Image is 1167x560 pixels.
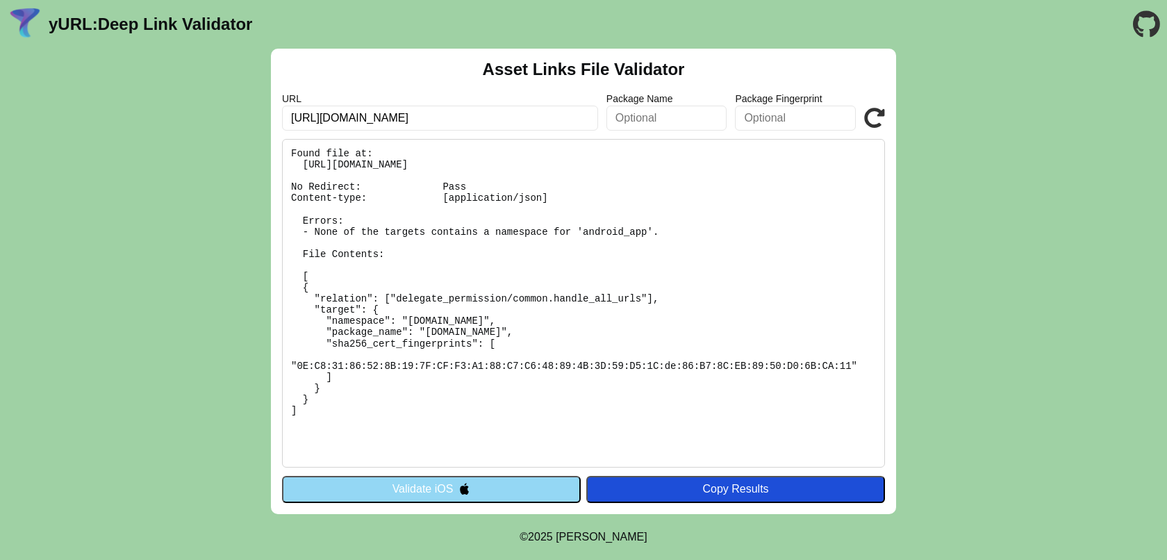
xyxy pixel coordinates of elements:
[483,60,685,79] h2: Asset Links File Validator
[282,139,885,468] pre: Found file at: [URL][DOMAIN_NAME] No Redirect: Pass Content-type: [application/json] Errors: - No...
[49,15,252,34] a: yURL:Deep Link Validator
[606,93,727,104] label: Package Name
[735,106,856,131] input: Optional
[282,476,581,502] button: Validate iOS
[556,531,647,543] a: Michael Ibragimchayev's Personal Site
[586,476,885,502] button: Copy Results
[282,106,598,131] input: Required
[528,531,553,543] span: 2025
[593,483,878,495] div: Copy Results
[735,93,856,104] label: Package Fingerprint
[7,6,43,42] img: yURL Logo
[458,483,470,495] img: appleIcon.svg
[282,93,598,104] label: URL
[520,514,647,560] footer: ©
[606,106,727,131] input: Optional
